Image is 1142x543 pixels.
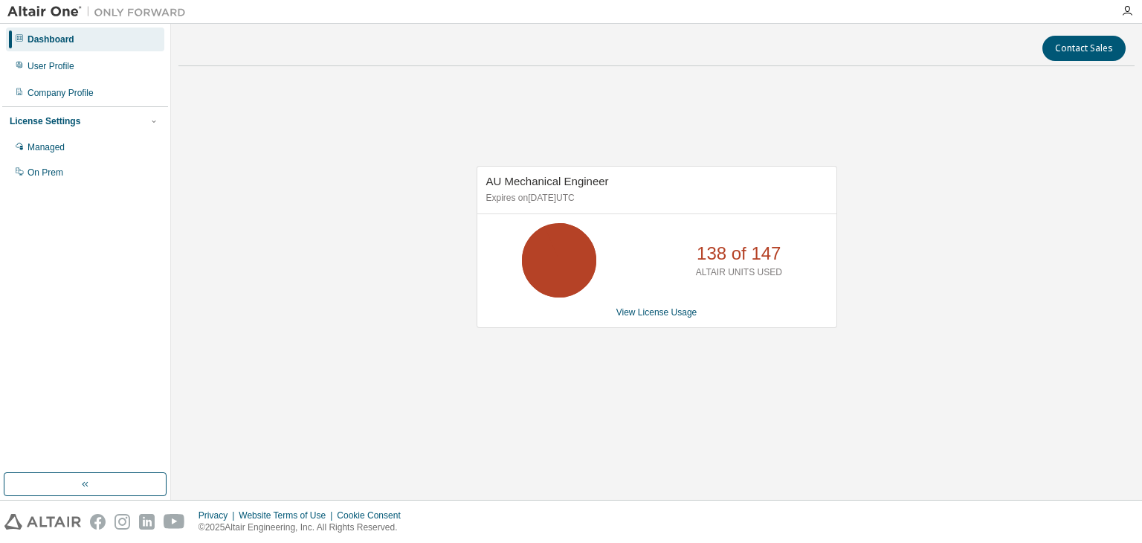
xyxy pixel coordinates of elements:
span: AU Mechanical Engineer [486,175,609,187]
div: Dashboard [28,33,74,45]
div: Cookie Consent [337,510,409,521]
div: On Prem [28,167,63,179]
img: Altair One [7,4,193,19]
img: linkedin.svg [139,514,155,530]
p: 138 of 147 [697,241,781,266]
button: Contact Sales [1042,36,1126,61]
div: Privacy [199,510,239,521]
img: facebook.svg [90,514,106,530]
p: ALTAIR UNITS USED [696,266,782,279]
div: License Settings [10,115,80,127]
img: altair_logo.svg [4,514,81,530]
div: Website Terms of Use [239,510,337,521]
div: User Profile [28,60,74,72]
img: instagram.svg [114,514,130,530]
div: Company Profile [28,87,94,99]
div: Managed [28,141,65,153]
p: Expires on [DATE] UTC [486,192,824,205]
p: © 2025 Altair Engineering, Inc. All Rights Reserved. [199,521,410,534]
a: View License Usage [616,307,697,318]
img: youtube.svg [164,514,185,530]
